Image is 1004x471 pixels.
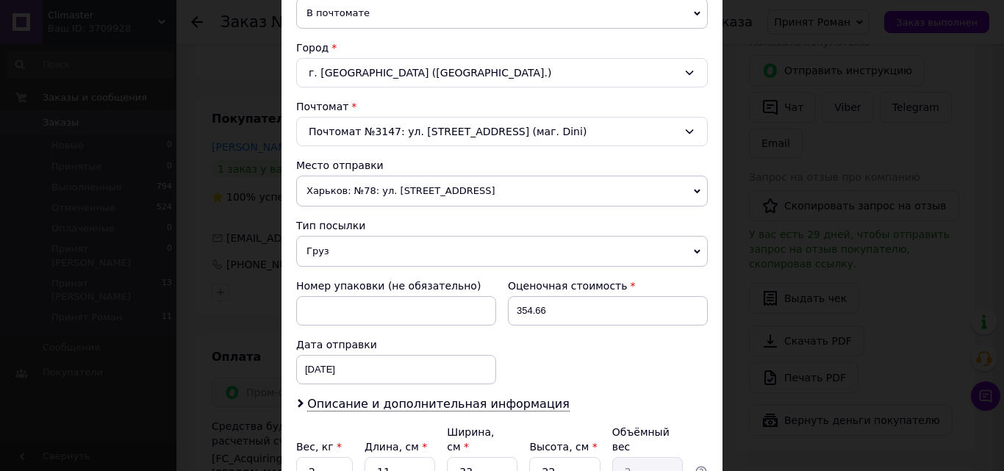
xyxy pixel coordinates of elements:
[296,159,384,171] span: Место отправки
[296,220,365,231] span: Тип посылки
[296,278,496,293] div: Номер упаковки (не обязательно)
[447,426,494,453] label: Ширина, см
[296,176,708,206] span: Харьков: №78: ул. [STREET_ADDRESS]
[296,337,496,352] div: Дата отправки
[296,441,342,453] label: Вес, кг
[296,99,708,114] div: Почтомат
[307,397,570,411] span: Описание и дополнительная информация
[296,58,708,87] div: г. [GEOGRAPHIC_DATA] ([GEOGRAPHIC_DATA].)
[365,441,427,453] label: Длина, см
[612,425,683,454] div: Объёмный вес
[529,441,597,453] label: Высота, см
[508,278,708,293] div: Оценочная стоимость
[296,236,708,267] span: Груз
[296,40,708,55] div: Город
[296,117,708,146] div: Почтомат №3147: ул. [STREET_ADDRESS] (маг. Dini)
